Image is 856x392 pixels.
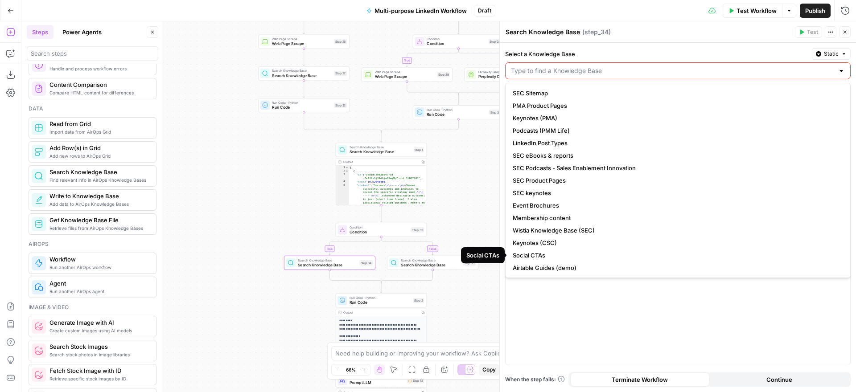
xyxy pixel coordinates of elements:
[413,105,504,119] div: Run Code · PythonRun CodeStep 31
[334,71,347,76] div: Step 27
[49,216,149,225] span: Get Knowledge Base File
[350,295,411,300] span: Run Code · Python
[49,143,149,152] span: Add Row(s) in Grid
[513,263,840,272] span: Airtable Guides (demo)
[298,262,357,268] span: Search Knowledge Base
[463,260,476,265] div: Step 35
[401,262,460,268] span: Search Knowledge Base
[812,48,851,60] button: Static
[361,68,453,82] div: Web Page ScrapeWeb Page ScrapeStep 29
[345,166,348,169] span: Toggle code folding, rows 1 through 59
[336,223,427,237] div: ConditionConditionStep 33
[380,205,382,222] g: Edge from step_1 to step_33
[27,25,53,39] button: Steps
[31,49,154,58] input: Search steps
[272,104,331,110] span: Run Code
[800,4,831,18] button: Publish
[414,147,424,152] div: Step 1
[375,69,434,74] span: Web Page Scrape
[350,380,405,385] span: Prompt LLM
[723,4,782,18] button: Test Workflow
[482,366,496,374] span: Copy
[303,17,305,34] g: Edge from step_24 to step_26
[49,225,149,232] span: Retrieve files from AirOps Knowledge Bases
[258,98,350,112] div: Run Code · PythonRun CodeStep 32
[361,4,472,18] button: Multi-purpose LinkedIn Workflow
[272,37,331,41] span: Web Page Scrape
[298,258,357,263] span: Search Knowledge Base
[303,81,305,98] g: Edge from step_27 to step_32
[427,41,486,47] span: Condition
[387,256,478,270] div: Search Knowledge BaseSearch Knowledge BaseStep 35
[513,188,840,197] span: SEC keynotes
[511,66,834,75] input: Type to find a Knowledge Base
[478,73,538,79] span: Perplexity Deep Research
[612,375,668,384] span: Terminate Workflow
[374,6,467,15] span: Multi-purpose LinkedIn Workflow
[49,192,149,200] span: Write to Knowledge Base
[29,303,156,311] div: Image & video
[513,114,840,122] span: Keynotes (PMA)
[49,80,149,89] span: Content Comparison
[29,240,156,248] div: Airops
[49,176,149,184] span: Find relevant info in AirOps Knowledge Bases
[406,49,459,67] g: Edge from step_28 to step_29
[381,237,434,255] g: Edge from step_33 to step_35
[336,169,349,173] div: 2
[795,26,822,38] button: Test
[49,89,149,96] span: Compare HTML content for differences
[272,69,331,73] span: Search Knowledge Base
[350,149,412,155] span: Search Knowledge Base
[350,145,412,150] span: Search Knowledge Base
[57,25,107,39] button: Power Agents
[766,375,792,384] span: Continue
[411,227,424,233] div: Step 33
[513,238,840,247] span: Keynotes (CSC)
[478,69,538,74] span: Perplexity Deep Research
[258,35,350,49] div: Web Page ScrapeWeb Page ScrapeStep 26
[478,7,491,15] span: Draft
[336,184,349,219] div: 5
[413,35,504,49] div: ConditionConditionStep 28
[258,66,350,81] div: Search Knowledge BaseSearch Knowledge BaseStep 27
[807,28,818,36] span: Test
[489,39,502,45] div: Step 28
[284,256,375,270] div: Search Knowledge BaseSearch Knowledge BaseStep 34
[303,49,305,65] g: Edge from step_26 to step_27
[49,279,149,288] span: Agent
[359,260,373,265] div: Step 34
[513,139,840,147] span: LinkedIn Post Types
[513,89,840,98] span: SEC Sitemap
[49,255,149,264] span: Workflow
[805,6,825,15] span: Publish
[513,213,840,222] span: Membership content
[336,143,427,205] div: Search Knowledge BaseSearch Knowledge BaseStep 1Output[ { "id":"vsdid:2983664:rid :ZxAJlsSj31d6ja...
[272,73,331,78] span: Search Knowledge Base
[513,163,840,172] span: SEC Podcasts - Sales Enablement Innovation
[49,200,149,208] span: Add data to AirOps Knowledge Bases
[505,376,565,384] span: When the step fails:
[329,270,381,283] g: Edge from step_34 to step_33-conditional-end
[49,152,149,159] span: Add new rows to AirOps Grid
[513,176,840,185] span: SEC Product Pages
[513,151,840,160] span: SEC eBooks & reports
[304,112,381,133] g: Edge from step_32 to step_23-conditional-end
[49,65,149,72] span: Handle and process workflow errors
[489,110,502,115] div: Step 31
[427,107,487,112] span: Run Code · Python
[513,251,840,260] span: Social CTAs
[465,68,556,82] div: Perplexity Deep ResearchPerplexity Deep ResearchStep 30
[458,82,510,95] g: Edge from step_30 to step_28-conditional-end
[824,50,839,58] span: Static
[350,229,409,235] span: Condition
[272,100,331,105] span: Run Code · Python
[49,375,149,382] span: Retrieve specific stock images by ID
[380,131,382,142] g: Edge from step_23-conditional-end to step_1
[506,28,580,37] textarea: Search Knowledge Base
[381,119,458,133] g: Edge from step_31 to step_23-conditional-end
[427,37,486,41] span: Condition
[29,105,156,113] div: Data
[34,84,43,93] img: vrinnnclop0vshvmafd7ip1g7ohf
[272,41,331,47] span: Web Page Scrape
[427,111,487,117] span: Run Code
